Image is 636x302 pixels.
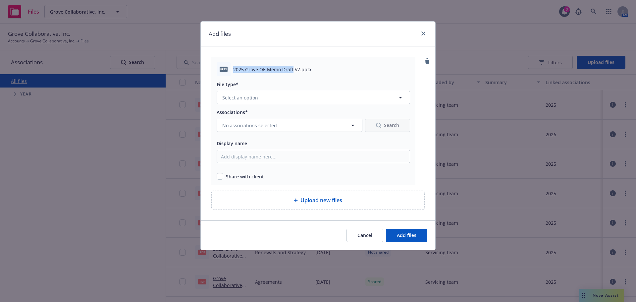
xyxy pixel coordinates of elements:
span: No associations selected [222,122,277,129]
span: File type* [217,81,238,88]
div: Upload new files [211,191,425,210]
span: Cancel [357,232,372,238]
button: No associations selected [217,119,362,132]
a: remove [423,57,431,65]
div: Search [376,119,399,132]
button: SearchSearch [365,119,410,132]
button: Cancel [346,229,383,242]
span: Select an option [222,94,258,101]
a: close [419,30,427,37]
span: pptx [220,67,228,72]
input: Add display name here... [217,150,410,163]
span: Associations* [217,109,248,115]
svg: Search [376,123,381,128]
button: Select an option [217,91,410,104]
h1: Add files [209,30,231,38]
button: Add files [386,229,427,242]
span: Add files [397,232,416,238]
span: 2025 Grove OE Memo Draft V7.pptx [233,66,311,73]
span: Display name [217,140,247,147]
span: Share with client [226,173,264,180]
span: Upload new files [300,196,342,204]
